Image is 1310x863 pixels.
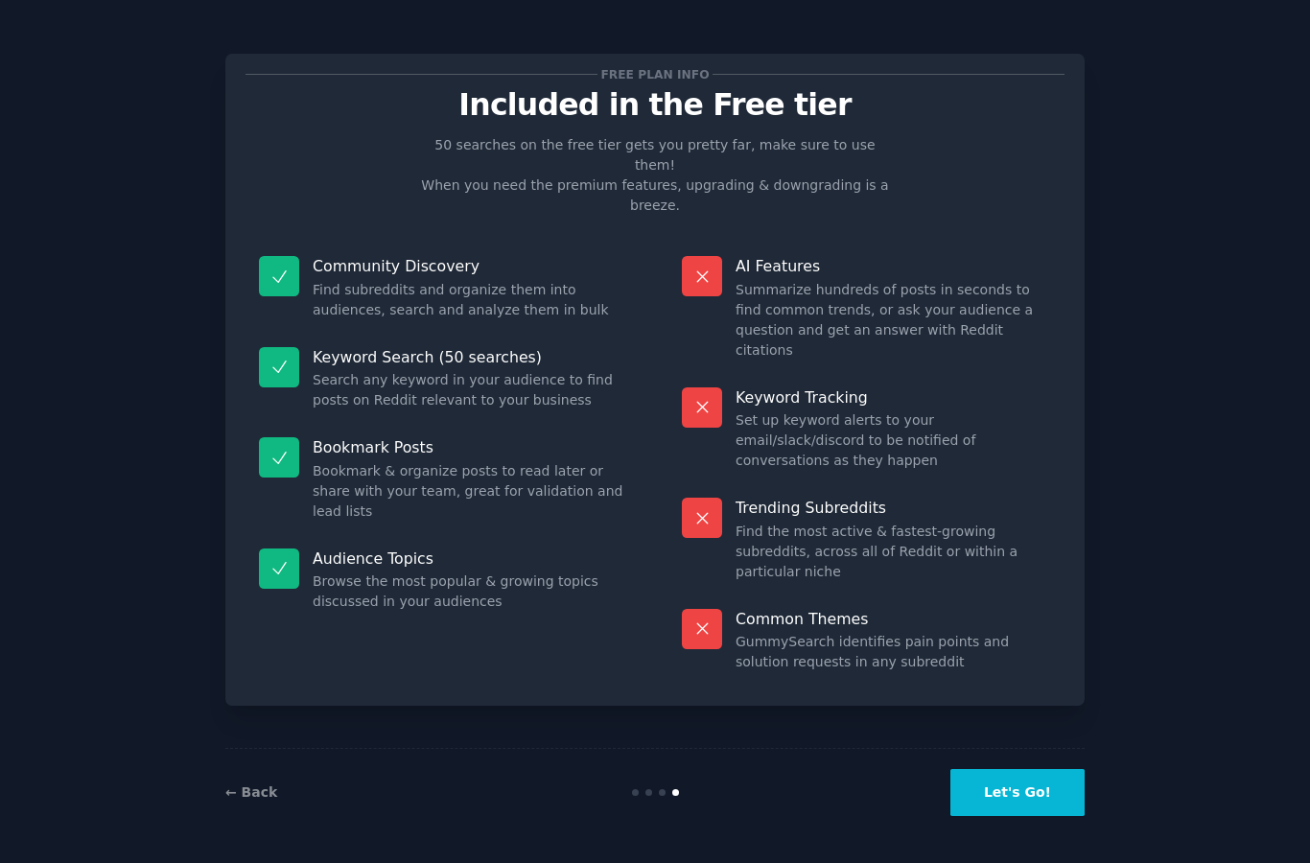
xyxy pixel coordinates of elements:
[225,784,277,800] a: ← Back
[950,769,1085,816] button: Let's Go!
[313,347,628,367] p: Keyword Search (50 searches)
[597,64,713,84] span: Free plan info
[736,387,1051,408] p: Keyword Tracking
[413,135,897,216] p: 50 searches on the free tier gets you pretty far, make sure to use them! When you need the premiu...
[736,256,1051,276] p: AI Features
[736,522,1051,582] dd: Find the most active & fastest-growing subreddits, across all of Reddit or within a particular niche
[736,280,1051,361] dd: Summarize hundreds of posts in seconds to find common trends, or ask your audience a question and...
[313,280,628,320] dd: Find subreddits and organize them into audiences, search and analyze them in bulk
[313,370,628,410] dd: Search any keyword in your audience to find posts on Reddit relevant to your business
[736,410,1051,471] dd: Set up keyword alerts to your email/slack/discord to be notified of conversations as they happen
[313,461,628,522] dd: Bookmark & organize posts to read later or share with your team, great for validation and lead lists
[736,609,1051,629] p: Common Themes
[313,256,628,276] p: Community Discovery
[313,548,628,569] p: Audience Topics
[313,437,628,457] p: Bookmark Posts
[313,571,628,612] dd: Browse the most popular & growing topics discussed in your audiences
[736,498,1051,518] p: Trending Subreddits
[736,632,1051,672] dd: GummySearch identifies pain points and solution requests in any subreddit
[246,88,1064,122] p: Included in the Free tier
